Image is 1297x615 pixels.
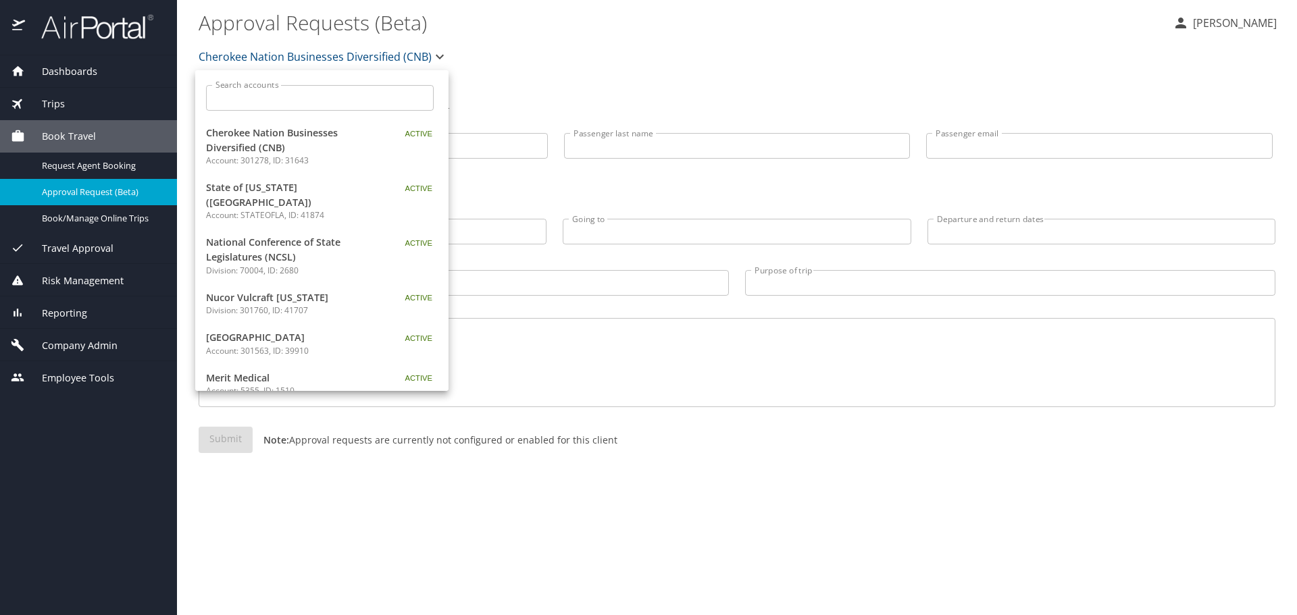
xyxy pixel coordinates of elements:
[206,290,375,305] span: Nucor Vulcraft [US_STATE]
[206,330,375,345] span: [GEOGRAPHIC_DATA]
[206,155,375,167] p: Account: 301278, ID: 31643
[195,323,449,364] a: [GEOGRAPHIC_DATA]Account: 301563, ID: 39910
[195,364,449,404] a: Merit MedicalAccount: 5355, ID: 1510
[195,284,449,324] a: Nucor Vulcraft [US_STATE]Division: 301760, ID: 41707
[206,385,375,397] p: Account: 5355, ID: 1510
[195,228,449,283] a: National Conference of State Legislatures (NCSL)Division: 70004, ID: 2680
[206,235,375,264] span: National Conference of State Legislatures (NCSL)
[206,126,375,155] span: Cherokee Nation Businesses Diversified (CNB)
[195,173,449,228] a: State of [US_STATE] ([GEOGRAPHIC_DATA])Account: STATEOFLA, ID: 41874
[206,304,375,317] p: Division: 301760, ID: 41707
[206,371,375,385] span: Merit Medical
[206,345,375,357] p: Account: 301563, ID: 39910
[206,209,375,221] p: Account: STATEOFLA, ID: 41874
[206,180,375,209] span: State of [US_STATE] ([GEOGRAPHIC_DATA])
[206,265,375,277] p: Division: 70004, ID: 2680
[195,119,449,173] a: Cherokee Nation Businesses Diversified (CNB)Account: 301278, ID: 31643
